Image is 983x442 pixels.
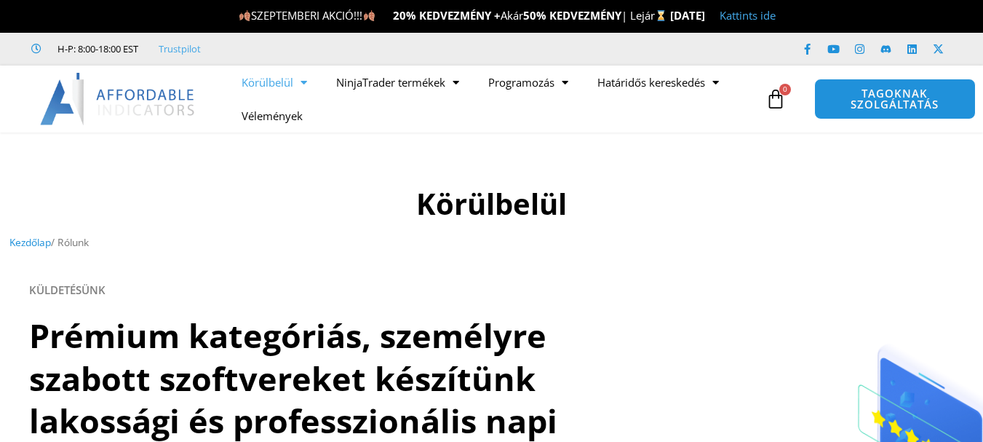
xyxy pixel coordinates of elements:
font: | Lejár [621,8,655,23]
a: Vélemények [227,99,317,133]
font: Vélemények [242,108,303,123]
font: Körülbelül [242,75,293,90]
a: Programozás [474,66,583,99]
font: NinjaTrader termékek [336,75,445,90]
font: 50% KEDVEZMÉNY [523,8,621,23]
font: Határidős kereskedés [597,75,705,90]
a: TAGOKNAK SZOLGÁLTATÁS [814,79,976,119]
font: Programozás [488,75,554,90]
a: Kattints ide [720,8,776,23]
a: 0 [744,78,808,120]
img: 🍂 [239,10,250,21]
a: Kezdőlap [9,235,51,249]
font: H-P: 8:00-18:00 EST [57,42,138,55]
img: LogoAI | Megfizethető indikátorok – NinjaTrader [40,73,196,125]
font: TAGOKNAK SZOLGÁLTATÁS [851,86,939,111]
a: Trustpilot [159,40,201,58]
nav: Menü [227,66,762,133]
nav: Navigációs morzsa [9,233,974,252]
a: Körülbelül [227,66,322,99]
img: 🍂 [364,10,375,21]
font: Körülbelül [416,183,567,224]
a: NinjaTrader termékek [322,66,474,99]
font: [DATE] [670,8,705,23]
a: Határidős kereskedés [583,66,733,99]
font: 20% KEDVEZMÉNY + [393,8,501,23]
font: Trustpilot [159,42,201,55]
font: KÜLDETÉSÜNK [29,283,106,297]
font: / Rólunk [51,235,89,249]
font: Akár [501,8,523,23]
font: SZEPTEMBERI AKCIÓ!!! [239,8,392,23]
font: 0 [783,84,787,94]
img: ⌛ [656,10,666,21]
